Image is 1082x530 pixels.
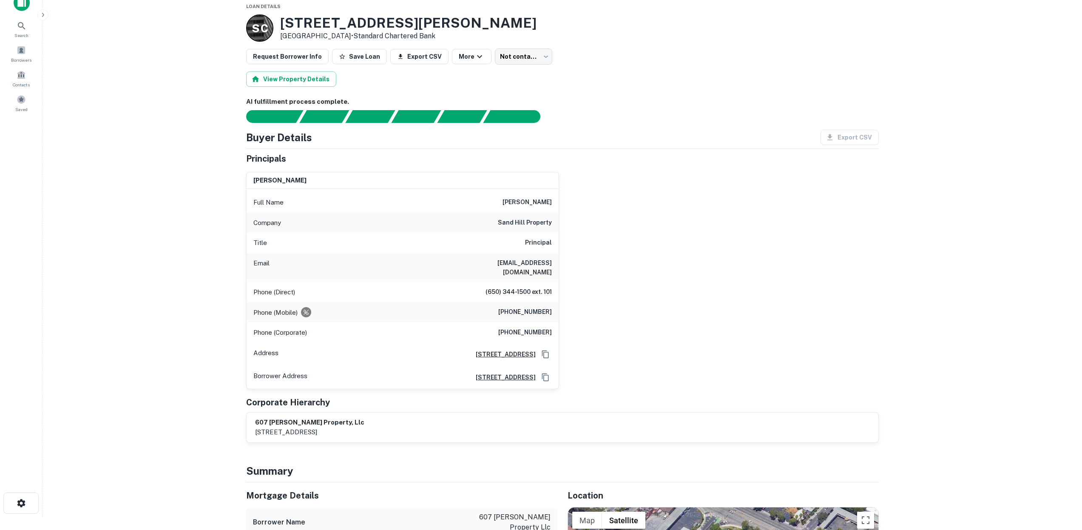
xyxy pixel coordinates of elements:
iframe: Chat Widget [1039,462,1082,503]
span: Contacts [13,81,30,88]
h5: Location [568,489,879,502]
h6: 607 [PERSON_NAME] property, llc [255,418,364,427]
h6: (650) 344-1500 ext. 101 [486,287,552,297]
a: [STREET_ADDRESS] [469,373,536,382]
button: Save Loan [332,49,387,64]
a: Standard Chartered Bank [353,32,435,40]
p: Phone (Mobile) [253,308,298,318]
p: Company [253,218,281,228]
p: [GEOGRAPHIC_DATA] • [280,31,537,41]
p: Full Name [253,197,284,208]
div: Requests to not be contacted at this number [301,307,311,317]
a: Saved [3,91,40,114]
h6: [EMAIL_ADDRESS][DOMAIN_NAME] [450,258,552,277]
h6: [PHONE_NUMBER] [498,307,552,317]
p: S C [252,20,267,37]
span: Borrowers [11,57,31,63]
h5: Mortgage Details [246,489,557,502]
h4: Summary [246,463,879,479]
button: Show satellite imagery [602,512,645,529]
div: AI fulfillment process complete. [483,110,551,123]
h4: Buyer Details [246,130,312,145]
button: More [452,49,491,64]
button: Export CSV [390,49,449,64]
button: Copy Address [539,348,552,361]
h6: [PERSON_NAME] [253,176,307,185]
span: Loan Details [246,4,281,9]
button: Toggle fullscreen view [857,512,874,529]
p: Phone (Corporate) [253,328,307,338]
div: Principals found, AI now looking for contact information... [391,110,441,123]
a: [STREET_ADDRESS] [469,350,536,359]
h5: Corporate Hierarchy [246,396,330,409]
a: Borrowers [3,42,40,65]
span: Search [14,32,28,39]
div: Principals found, still searching for contact information. This may take time... [437,110,487,123]
p: Email [253,258,270,277]
p: Title [253,238,267,248]
button: Show street map [572,512,602,529]
button: Copy Address [539,371,552,384]
span: Saved [15,106,28,113]
div: Sending borrower request to AI... [236,110,300,123]
h6: Principal [525,238,552,248]
h6: [PERSON_NAME] [503,197,552,208]
p: Borrower Address [253,371,307,384]
h6: [PHONE_NUMBER] [498,328,552,338]
p: Address [253,348,278,361]
h5: Principals [246,152,286,165]
p: [STREET_ADDRESS] [255,427,364,437]
div: Your request is received and processing... [299,110,349,123]
h6: Borrower Name [253,517,305,527]
h3: [STREET_ADDRESS][PERSON_NAME] [280,15,537,31]
div: Documents found, AI parsing details... [345,110,395,123]
p: Phone (Direct) [253,287,295,297]
div: Not contacted [495,48,552,65]
h6: sand hill property [498,218,552,228]
h6: AI fulfillment process complete. [246,97,879,107]
a: Search [3,17,40,40]
button: Request Borrower Info [246,49,329,64]
button: View Property Details [246,71,336,87]
a: Contacts [3,67,40,90]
